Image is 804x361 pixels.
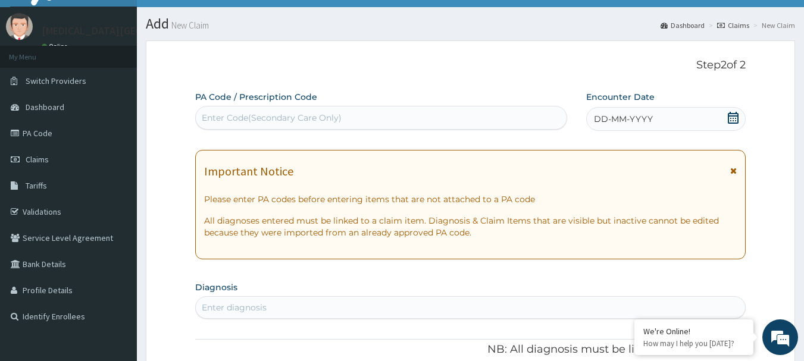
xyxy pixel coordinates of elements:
[643,326,744,337] div: We're Online!
[26,180,47,191] span: Tariffs
[661,20,705,30] a: Dashboard
[202,112,342,124] div: Enter Code(Secondary Care Only)
[6,13,33,40] img: User Image
[204,215,737,238] p: All diagnoses entered must be linked to a claim item. Diagnosis & Claim Items that are visible bu...
[195,281,237,293] label: Diagnosis
[202,302,267,313] div: Enter diagnosis
[750,20,795,30] li: New Claim
[26,76,86,86] span: Switch Providers
[195,91,317,103] label: PA Code / Prescription Code
[42,26,218,36] p: [MEDICAL_DATA][GEOGRAPHIC_DATA]
[69,106,164,226] span: We're online!
[169,21,209,30] small: New Claim
[22,59,48,89] img: d_794563401_company_1708531726252_794563401
[195,6,224,34] div: Minimize live chat window
[6,237,227,279] textarea: Type your message and hit 'Enter'
[146,16,795,32] h1: Add
[204,193,737,205] p: Please enter PA codes before entering items that are not attached to a PA code
[643,338,744,349] p: How may I help you today?
[594,113,653,125] span: DD-MM-YYYY
[42,42,70,51] a: Online
[26,102,64,112] span: Dashboard
[586,91,655,103] label: Encounter Date
[717,20,749,30] a: Claims
[195,342,746,357] p: NB: All diagnosis must be linked to a claim item
[62,67,200,82] div: Chat with us now
[204,165,293,178] h1: Important Notice
[26,154,49,165] span: Claims
[195,59,746,72] p: Step 2 of 2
